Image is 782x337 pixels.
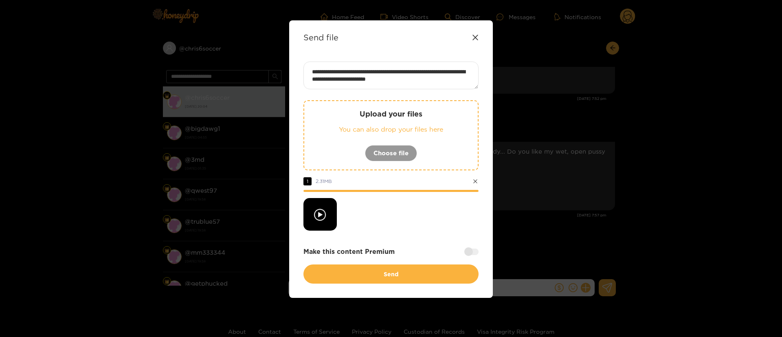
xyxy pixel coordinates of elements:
strong: Make this content Premium [303,247,395,256]
p: You can also drop your files here [321,125,461,134]
span: 1 [303,177,312,185]
button: Choose file [365,145,417,161]
strong: Send file [303,33,338,42]
span: 2.31 MB [316,178,332,184]
button: Send [303,264,479,284]
p: Upload your files [321,109,461,119]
